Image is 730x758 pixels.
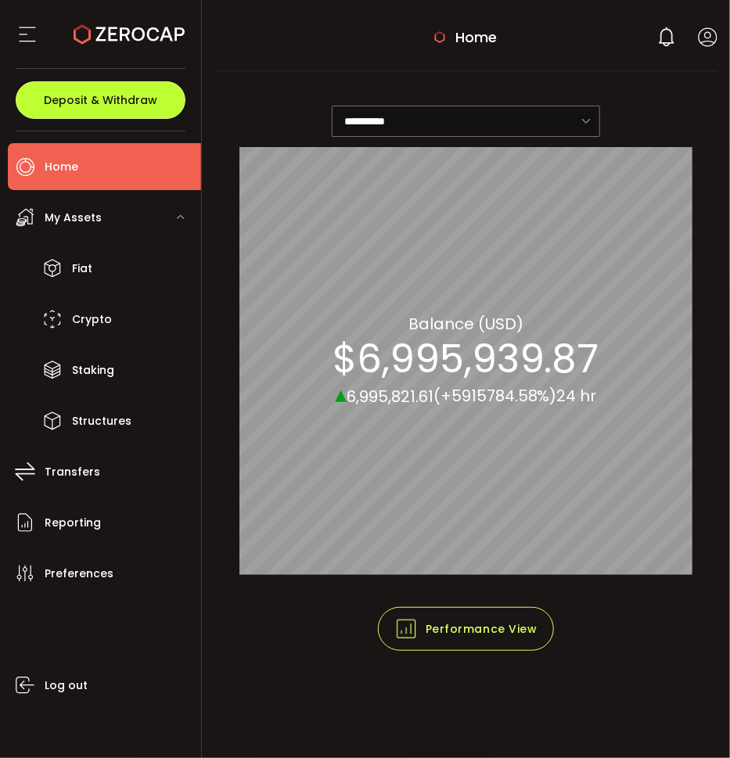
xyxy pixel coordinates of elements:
[394,617,538,641] span: Performance View
[408,313,523,336] section: Balance (USD)
[378,607,554,651] button: Performance View
[45,562,113,585] span: Preferences
[557,385,597,407] span: 24 hr
[72,410,131,433] span: Structures
[44,95,157,106] span: Deposit & Withdraw
[72,359,114,382] span: Staking
[16,81,185,119] button: Deposit & Withdraw
[433,385,557,407] span: (+5915784.58%)
[45,207,102,229] span: My Assets
[347,386,433,408] span: 6,995,821.61
[335,378,347,411] span: ▴
[542,589,730,758] iframe: Chat Widget
[542,589,730,758] div: 聊天小工具
[456,27,498,48] span: Home
[45,461,100,483] span: Transfers
[45,674,88,697] span: Log out
[72,257,92,280] span: Fiat
[45,156,78,178] span: Home
[72,308,112,331] span: Crypto
[333,336,599,383] section: $6,995,939.87
[45,512,101,534] span: Reporting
